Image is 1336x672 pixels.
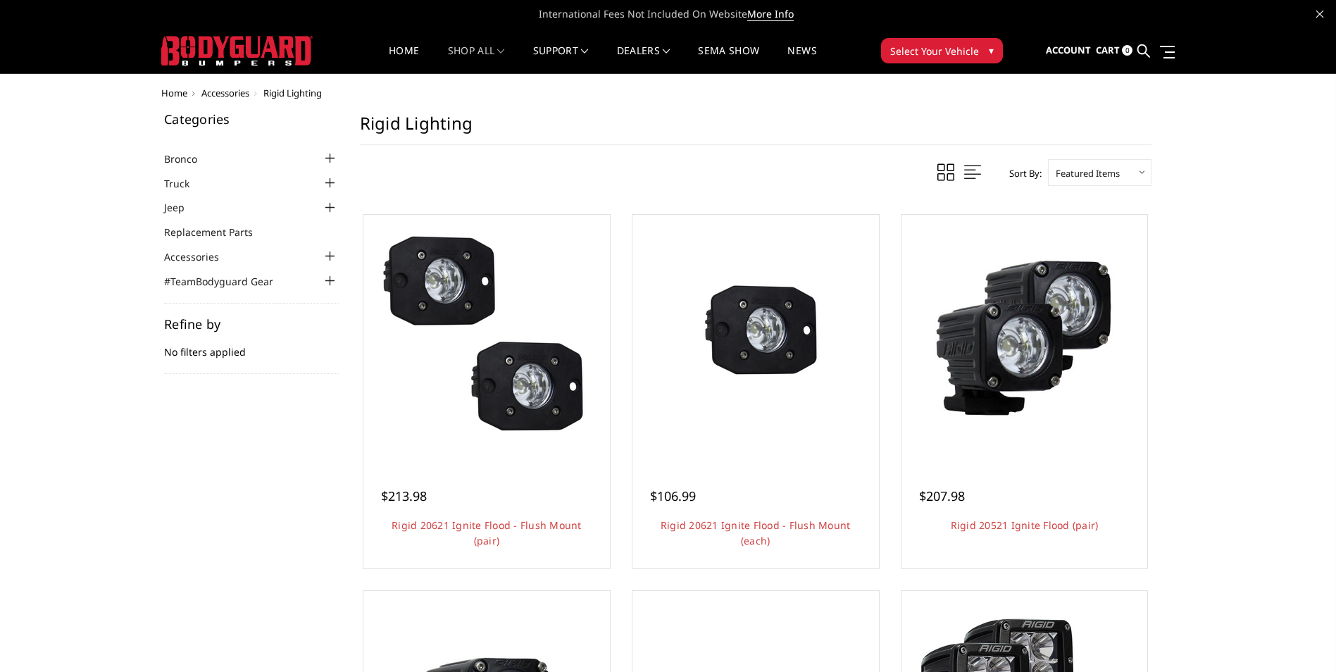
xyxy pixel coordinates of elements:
[367,218,606,458] a: Rigid 20621 Ignite Flood - Flush Mount (pair) Rigid 20621 Ignite Flood - Flush Mount (pair)
[164,274,291,289] a: #TeamBodyguard Gear
[164,318,339,330] h5: Refine by
[164,318,339,374] div: No filters applied
[164,200,202,215] a: Jeep
[392,518,582,547] a: Rigid 20621 Ignite Flood - Flush Mount (pair)
[1046,44,1091,56] span: Account
[201,87,249,99] a: Accessories
[890,44,979,58] span: Select Your Vehicle
[448,46,505,73] a: shop all
[164,113,339,125] h5: Categories
[381,487,427,504] span: $213.98
[650,487,696,504] span: $106.99
[787,46,816,73] a: News
[951,518,1099,532] a: Rigid 20521 Ignite Flood (pair)
[164,225,270,239] a: Replacement Parts
[881,38,1003,63] button: Select Your Vehicle
[164,249,237,264] a: Accessories
[1096,32,1132,70] a: Cart 0
[389,46,419,73] a: Home
[1001,163,1042,184] label: Sort By:
[164,151,215,166] a: Bronco
[911,225,1137,451] img: Rigid 20521 Ignite Flood (pair)
[533,46,589,73] a: Support
[164,176,207,191] a: Truck
[661,518,851,547] a: Rigid 20621 Ignite Flood - Flush Mount (each)
[1096,44,1120,56] span: Cart
[919,487,965,504] span: $207.98
[905,218,1144,458] a: Rigid 20521 Ignite Flood (pair)
[161,36,313,66] img: BODYGUARD BUMPERS
[698,46,759,73] a: SEMA Show
[360,113,1151,145] h1: Rigid Lighting
[1046,32,1091,70] a: Account
[1122,45,1132,56] span: 0
[263,87,322,99] span: Rigid Lighting
[989,43,994,58] span: ▾
[617,46,670,73] a: Dealers
[161,87,187,99] a: Home
[636,218,875,458] a: Rigid 20621 Ignite Flood - Flush Mount (each) Rigid 20621 Ignite Flood - Flush Mount (each)
[747,7,794,21] a: More Info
